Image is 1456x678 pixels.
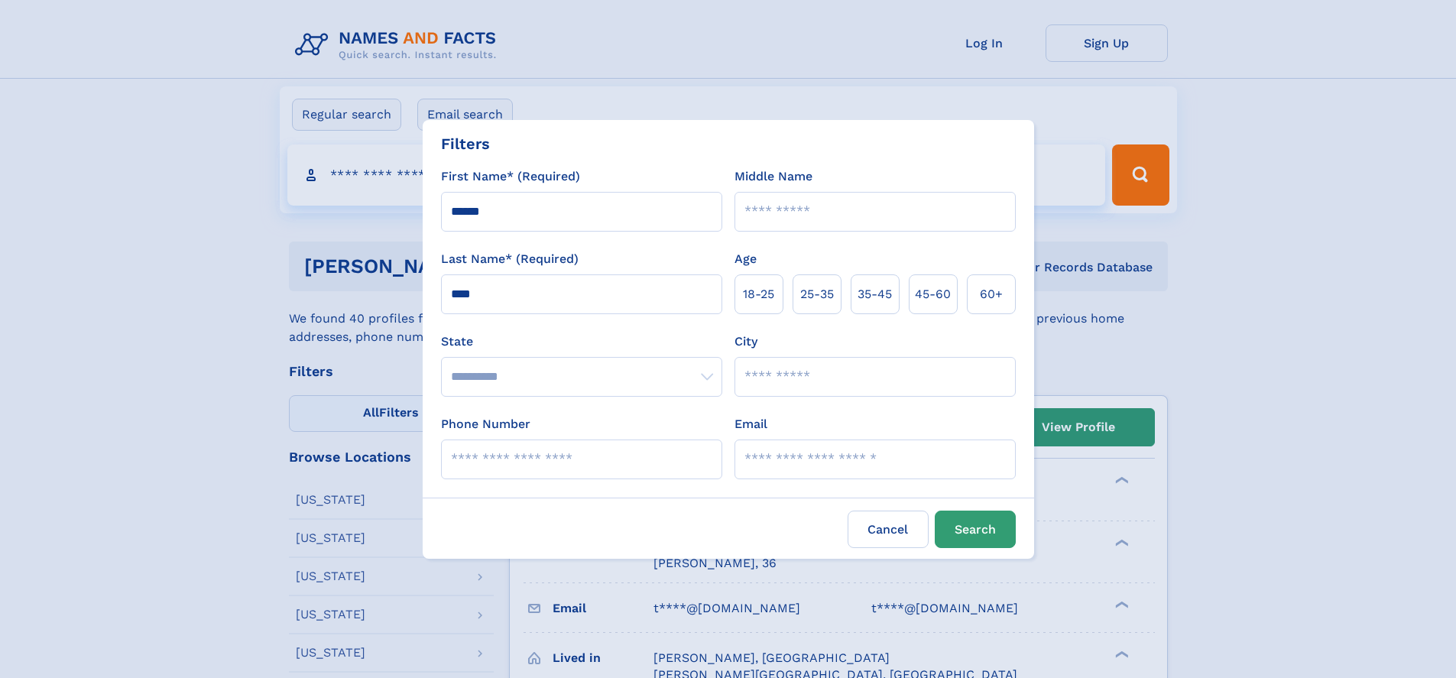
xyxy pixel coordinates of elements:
[441,415,530,433] label: Phone Number
[935,511,1016,548] button: Search
[734,415,767,433] label: Email
[743,285,774,303] span: 18‑25
[441,333,722,351] label: State
[800,285,834,303] span: 25‑35
[858,285,892,303] span: 35‑45
[980,285,1003,303] span: 60+
[734,333,757,351] label: City
[441,250,579,268] label: Last Name* (Required)
[734,167,812,186] label: Middle Name
[441,167,580,186] label: First Name* (Required)
[848,511,929,548] label: Cancel
[441,132,490,155] div: Filters
[915,285,951,303] span: 45‑60
[734,250,757,268] label: Age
